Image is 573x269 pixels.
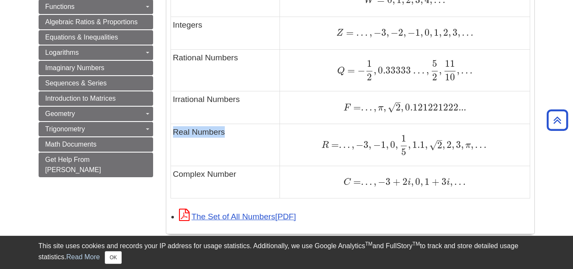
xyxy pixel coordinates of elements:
span: – [437,134,442,146]
span: = [351,102,361,113]
span: − [376,176,386,187]
span: . [363,102,368,113]
span: − [372,27,381,38]
span: , [374,65,376,76]
a: Equations & Inequalities [39,30,153,45]
span: Get Help From [PERSON_NAME] [45,156,101,173]
td: Real Numbers [171,124,280,166]
span: … [459,65,472,76]
span: , [372,102,376,113]
span: F [344,103,351,113]
span: , [411,176,414,187]
span: − [389,27,398,38]
span: , [401,102,403,113]
span: 1.1 [411,139,425,150]
span: , [448,27,451,38]
span: Z [336,28,344,38]
span: 3 [439,176,447,187]
span: , [350,139,354,150]
span: – [396,96,401,108]
span: Trigonometry [45,125,85,133]
span: C [344,178,351,187]
span: , [386,27,389,38]
span: 10 [445,71,455,83]
span: + [430,176,439,187]
span: + [391,176,400,187]
span: . [346,139,350,150]
sup: TM [365,241,372,247]
span: 1 [423,176,430,187]
span: 2 [400,176,408,187]
a: Sequences & Series [39,76,153,91]
span: 0 [423,27,430,38]
span: 5 [432,58,437,69]
span: √ [429,139,437,151]
span: … [411,65,424,76]
td: Complex Number [171,166,280,198]
span: . [368,102,372,113]
span: 11 [445,58,455,69]
span: . [363,176,368,187]
span: … [354,27,368,38]
span: , [420,27,423,38]
span: , [458,27,460,38]
span: 2 [432,71,437,83]
span: 0 [389,139,395,150]
span: , [369,139,371,150]
a: Geometry [39,107,153,121]
td: Irrational Numbers [171,91,280,124]
span: i [447,178,450,187]
span: π [464,141,471,150]
span: , [368,27,372,38]
button: Close [105,251,121,264]
span: Math Documents [45,141,97,148]
span: 2 [398,27,403,38]
a: Trigonometry [39,122,153,136]
span: Functions [45,3,75,10]
span: Imaginary Numbers [45,64,105,71]
span: − [406,27,415,38]
span: 2 [367,71,372,83]
a: Read More [66,253,100,261]
span: , [420,176,423,187]
span: − [355,65,365,76]
a: Logarithms [39,45,153,60]
span: , [386,139,389,150]
a: Math Documents [39,137,153,152]
span: 2 [442,27,448,38]
sup: TM [413,241,420,247]
span: 3 [451,27,458,38]
span: , [461,139,464,150]
span: i [408,178,411,187]
span: … [473,139,486,150]
span: π [376,103,383,113]
span: 2 [396,102,401,113]
span: 5 [401,146,406,158]
span: 3 [454,139,461,150]
span: , [430,27,432,38]
span: , [452,139,454,150]
span: = [344,27,354,38]
span: Introduction to Matrices [45,95,116,102]
span: . [368,176,372,187]
span: 1 [367,58,372,69]
span: , [395,139,398,150]
span: , [442,139,445,150]
span: . [361,176,363,187]
span: Geometry [45,110,75,117]
span: 1 [381,139,386,150]
a: Get Help From [PERSON_NAME] [39,153,153,177]
span: Q [337,66,345,76]
span: , [383,102,386,113]
span: Equations & Inequalities [45,34,118,41]
span: 1 [401,133,406,144]
span: … [460,27,473,38]
span: 2 [437,139,442,151]
span: 1 [415,27,420,38]
span: , [425,139,428,150]
span: Logarithms [45,49,79,56]
div: This site uses cookies and records your IP address for usage statistics. Additionally, we use Goo... [39,241,535,264]
span: = [351,176,361,187]
span: , [471,139,473,150]
span: = [329,139,339,150]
